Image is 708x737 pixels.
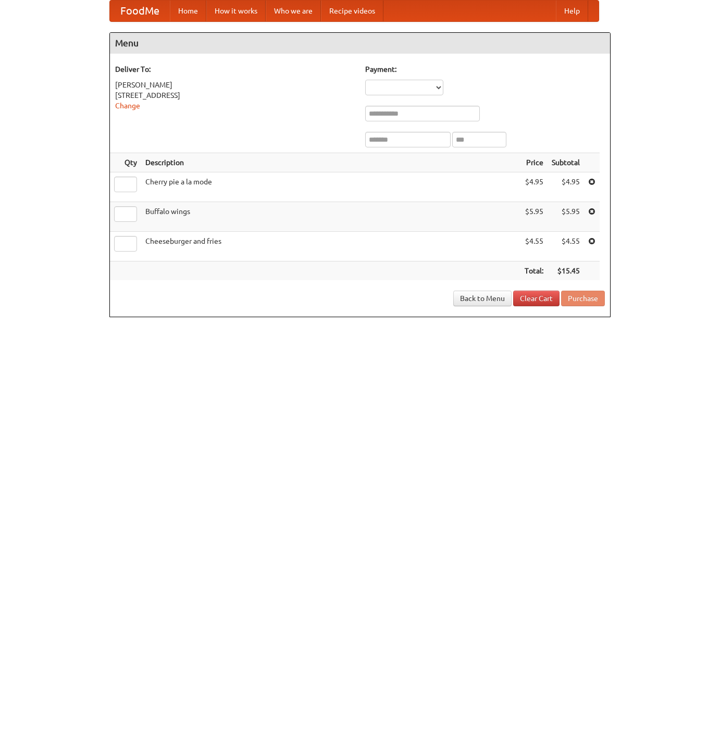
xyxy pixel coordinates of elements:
td: $5.95 [520,202,548,232]
h4: Menu [110,33,610,54]
a: How it works [206,1,266,21]
h5: Deliver To: [115,64,355,74]
a: Back to Menu [453,291,512,306]
td: Buffalo wings [141,202,520,232]
td: $4.55 [548,232,584,261]
td: Cheeseburger and fries [141,232,520,261]
th: $15.45 [548,261,584,281]
a: Recipe videos [321,1,383,21]
th: Description [141,153,520,172]
a: Change [115,102,140,110]
th: Total: [520,261,548,281]
th: Qty [110,153,141,172]
a: Home [170,1,206,21]
td: $4.95 [520,172,548,202]
div: [STREET_ADDRESS] [115,90,355,101]
td: Cherry pie a la mode [141,172,520,202]
div: [PERSON_NAME] [115,80,355,90]
a: Help [556,1,588,21]
td: $4.95 [548,172,584,202]
a: Who we are [266,1,321,21]
th: Price [520,153,548,172]
h5: Payment: [365,64,605,74]
button: Purchase [561,291,605,306]
a: Clear Cart [513,291,560,306]
td: $4.55 [520,232,548,261]
a: FoodMe [110,1,170,21]
td: $5.95 [548,202,584,232]
th: Subtotal [548,153,584,172]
